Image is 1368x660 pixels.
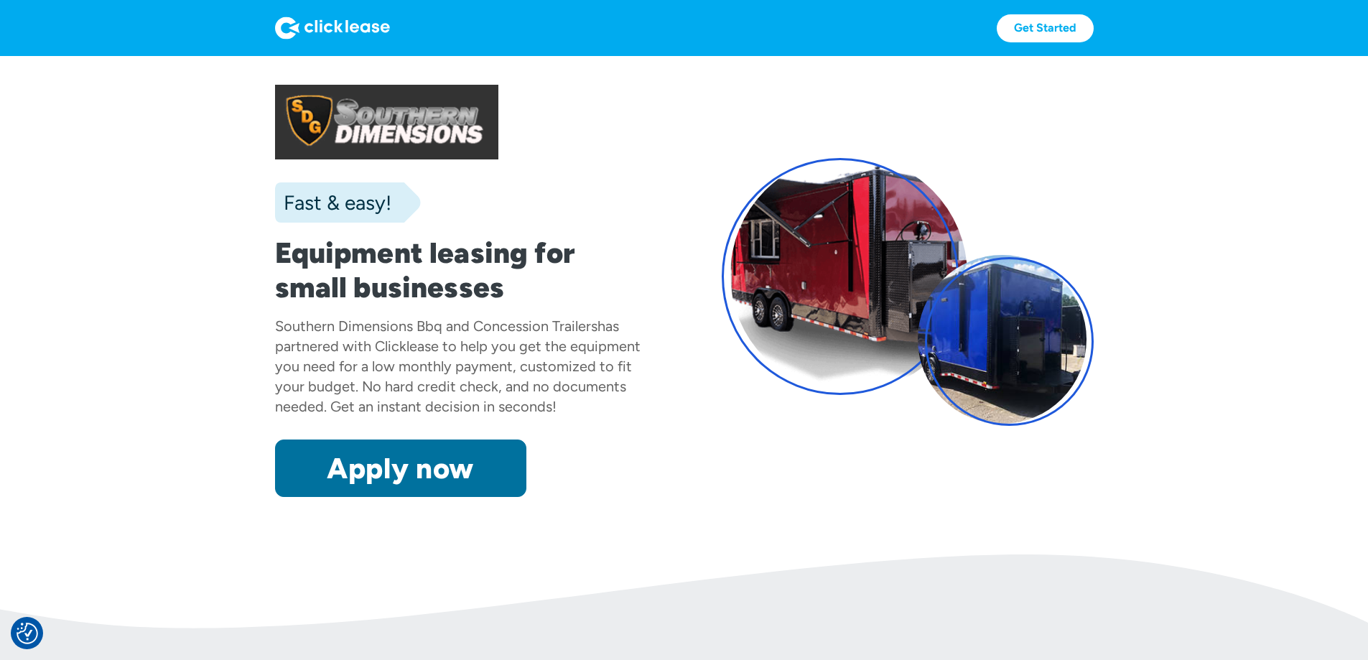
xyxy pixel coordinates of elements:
img: Revisit consent button [17,623,38,644]
h1: Equipment leasing for small businesses [275,236,647,305]
div: Southern Dimensions Bbq and Concession Trailers [275,317,597,335]
button: Consent Preferences [17,623,38,644]
a: Get Started [997,14,1094,42]
img: Logo [275,17,390,39]
div: Fast & easy! [275,188,391,217]
a: Apply now [275,440,526,497]
div: has partnered with Clicklease to help you get the equipment you need for a low monthly payment, c... [275,317,641,415]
